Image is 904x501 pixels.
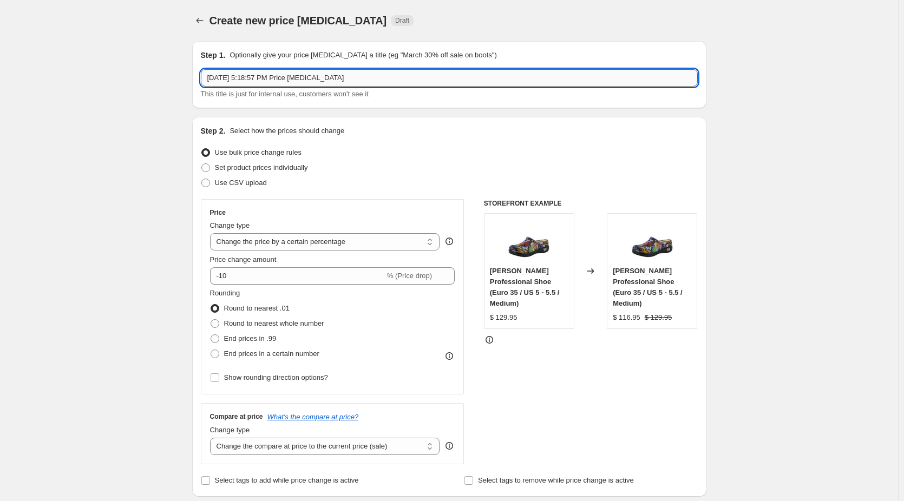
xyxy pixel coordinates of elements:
span: Select tags to add while price change is active [215,476,359,484]
span: This title is just for internal use, customers won't see it [201,90,369,98]
span: Round to nearest whole number [224,319,324,327]
span: Rounding [210,289,240,297]
img: KAY-389_S1_80x.jpeg [631,219,674,262]
div: help [444,236,455,247]
h3: Price [210,208,226,217]
h3: Compare at price [210,412,263,421]
span: Change type [210,426,250,434]
div: help [444,440,455,451]
span: % (Price drop) [387,272,432,280]
span: Select tags to remove while price change is active [478,476,634,484]
span: Price change amount [210,255,277,263]
h2: Step 1. [201,50,226,61]
input: -15 [210,267,385,285]
div: $ 129.95 [490,312,517,323]
span: Show rounding direction options? [224,373,328,381]
span: Change type [210,221,250,229]
p: Optionally give your price [MEDICAL_DATA] a title (eg "March 30% off sale on boots") [230,50,496,61]
span: End prices in .99 [224,334,277,342]
span: [PERSON_NAME] Professional Shoe (Euro 35 / US 5 - 5.5 / Medium) [613,267,683,307]
span: End prices in a certain number [224,350,319,358]
h2: Step 2. [201,126,226,136]
span: Set product prices individually [215,163,308,172]
span: Use bulk price change rules [215,148,302,156]
h6: STOREFRONT EXAMPLE [484,199,698,208]
button: What's the compare at price? [267,413,359,421]
p: Select how the prices should change [230,126,344,136]
strike: $ 129.95 [645,312,672,323]
span: Round to nearest .01 [224,304,290,312]
span: Draft [395,16,409,25]
span: Create new price [MEDICAL_DATA] [209,15,387,27]
span: [PERSON_NAME] Professional Shoe (Euro 35 / US 5 - 5.5 / Medium) [490,267,560,307]
img: KAY-389_S1_80x.jpeg [507,219,551,262]
button: Price change jobs [192,13,207,28]
div: $ 116.95 [613,312,640,323]
input: 30% off holiday sale [201,69,698,87]
span: Use CSV upload [215,179,267,187]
